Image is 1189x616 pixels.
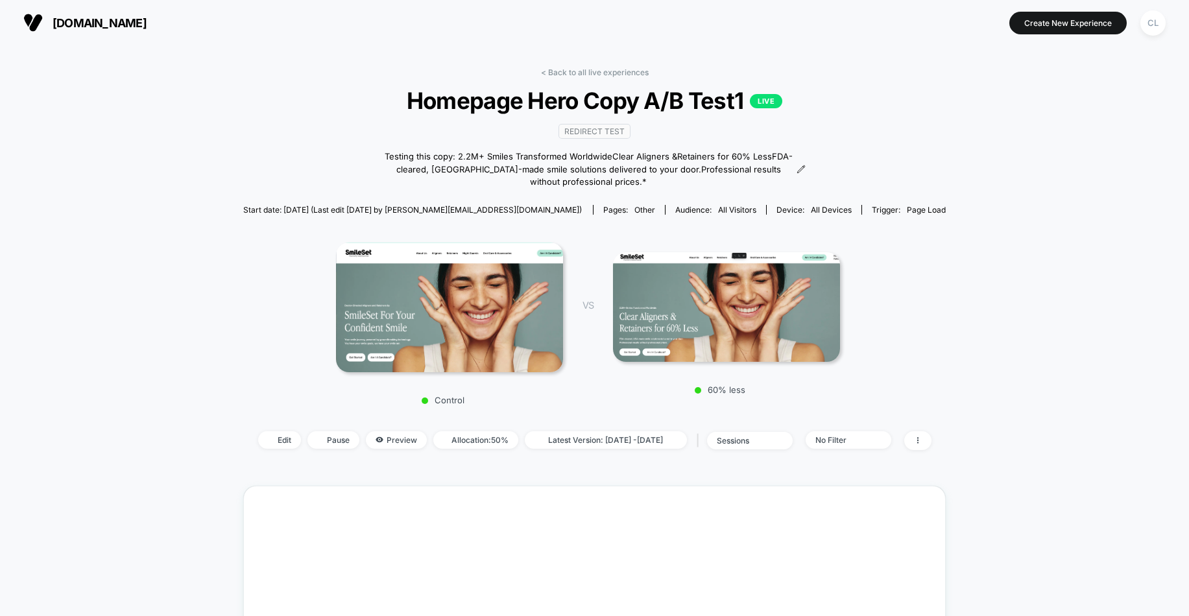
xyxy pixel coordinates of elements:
[558,124,631,139] span: Redirect Test
[541,67,649,77] a: < Back to all live experiences
[634,205,655,215] span: other
[307,431,359,449] span: Pause
[693,431,707,450] span: |
[243,205,582,215] span: Start date: [DATE] (Last edit [DATE] by [PERSON_NAME][EMAIL_ADDRESS][DOMAIN_NAME])
[433,431,518,449] span: Allocation: 50%
[766,205,861,215] span: Device:
[1140,10,1166,36] div: CL
[23,13,43,32] img: Visually logo
[366,431,427,449] span: Preview
[1136,10,1170,36] button: CL
[603,205,655,215] div: Pages:
[872,205,946,215] div: Trigger:
[613,252,840,362] img: 60% less main
[330,395,557,405] p: Control
[717,436,769,445] div: sessions
[607,385,834,395] p: 60% less
[907,205,946,215] span: Page Load
[811,205,852,215] span: all devices
[675,205,756,215] div: Audience:
[336,243,563,372] img: Control main
[750,94,782,108] p: LIVE
[1009,12,1127,34] button: Create New Experience
[258,431,301,449] span: Edit
[278,87,911,114] span: Homepage Hero Copy A/B Test1
[53,16,147,30] span: [DOMAIN_NAME]
[383,150,793,189] span: Testing this copy: 2.2M+ Smiles Transformed WorldwideClear Aligners &Retainers for 60% LessFDA-cl...
[19,12,150,33] button: [DOMAIN_NAME]
[718,205,756,215] span: All Visitors
[815,435,867,445] div: No Filter
[582,300,593,311] span: VS
[525,431,687,449] span: Latest Version: [DATE] - [DATE]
